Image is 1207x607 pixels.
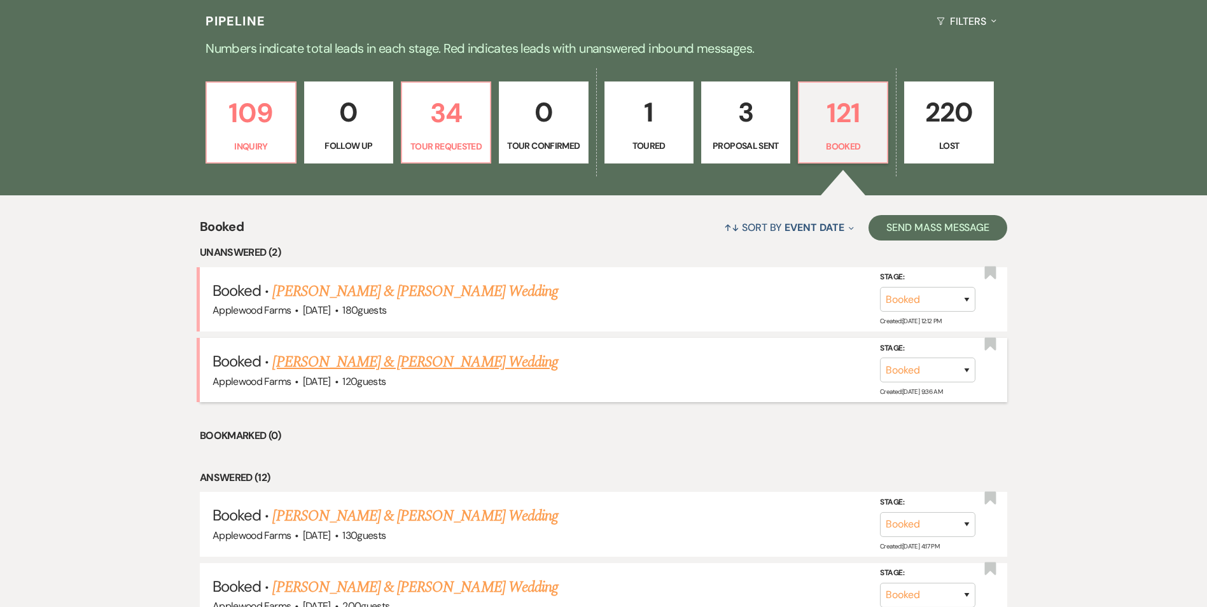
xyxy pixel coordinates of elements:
li: Answered (12) [200,470,1007,486]
a: [PERSON_NAME] & [PERSON_NAME] Wedding [272,280,557,303]
a: [PERSON_NAME] & [PERSON_NAME] Wedding [272,351,557,373]
span: [DATE] [303,303,331,317]
label: Stage: [880,270,975,284]
p: Booked [807,139,879,153]
li: Unanswered (2) [200,244,1007,261]
p: Inquiry [214,139,287,153]
span: [DATE] [303,529,331,542]
span: Created: [DATE] 9:36 AM [880,387,942,396]
p: 0 [507,91,580,134]
p: 220 [912,91,985,134]
p: Tour Confirmed [507,139,580,153]
p: Numbers indicate total leads in each stage. Red indicates leads with unanswered inbound messages. [146,38,1062,59]
a: [PERSON_NAME] & [PERSON_NAME] Wedding [272,576,557,599]
span: Applewood Farms [213,375,291,388]
p: 34 [410,92,482,134]
p: Tour Requested [410,139,482,153]
span: Applewood Farms [213,529,291,542]
p: Toured [613,139,685,153]
h3: Pipeline [206,12,265,30]
span: Event Date [785,221,844,234]
span: Booked [200,217,244,244]
span: Booked [213,281,261,300]
span: Created: [DATE] 12:12 PM [880,317,941,325]
li: Bookmarked (0) [200,428,1007,444]
a: 220Lost [904,81,993,164]
span: [DATE] [303,375,331,388]
a: 0Follow Up [304,81,393,164]
label: Stage: [880,566,975,580]
a: 1Toured [604,81,694,164]
span: 120 guests [342,375,386,388]
p: 109 [214,92,287,134]
p: 1 [613,91,685,134]
span: ↑↓ [724,221,739,234]
p: Follow Up [312,139,385,153]
label: Stage: [880,342,975,356]
span: Booked [213,576,261,596]
span: Booked [213,351,261,371]
a: 109Inquiry [206,81,296,164]
p: 3 [709,91,782,134]
p: Lost [912,139,985,153]
label: Stage: [880,496,975,510]
span: 130 guests [342,529,386,542]
a: [PERSON_NAME] & [PERSON_NAME] Wedding [272,505,557,527]
p: 121 [807,92,879,134]
span: Applewood Farms [213,303,291,317]
span: 180 guests [342,303,386,317]
a: 0Tour Confirmed [499,81,588,164]
a: 121Booked [798,81,888,164]
a: 34Tour Requested [401,81,491,164]
span: Booked [213,505,261,525]
button: Sort By Event Date [719,211,859,244]
span: Created: [DATE] 4:17 PM [880,542,939,550]
button: Filters [931,4,1001,38]
button: Send Mass Message [869,215,1007,241]
p: Proposal Sent [709,139,782,153]
p: 0 [312,91,385,134]
a: 3Proposal Sent [701,81,790,164]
